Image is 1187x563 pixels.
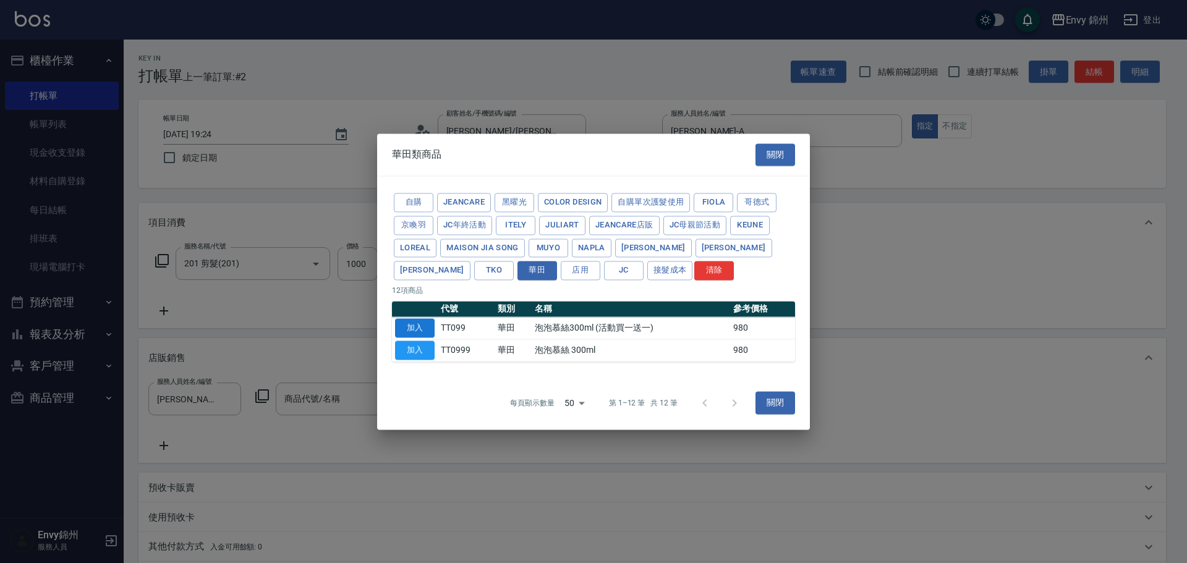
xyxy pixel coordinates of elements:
button: [PERSON_NAME] [394,261,470,281]
button: 華田 [517,261,557,281]
button: JeanCare店販 [589,216,660,235]
button: 接髮成本 [647,261,693,281]
button: JuliArt [539,216,585,235]
button: TKO [474,261,514,281]
button: [PERSON_NAME] [615,239,692,258]
p: 12 項商品 [392,285,795,296]
button: ITELY [496,216,535,235]
button: [PERSON_NAME] [696,239,772,258]
td: 980 [730,339,795,362]
button: 加入 [395,318,435,337]
p: 每頁顯示數量 [510,397,555,408]
button: 哥德式 [737,193,776,212]
p: 第 1–12 筆 共 12 筆 [609,397,678,408]
th: 類別 [495,301,532,317]
button: Napla [572,239,611,258]
button: 京喚羽 [394,216,433,235]
button: Fiola [694,193,733,212]
button: MUYO [529,239,568,258]
th: 名稱 [532,301,730,317]
td: TT099 [438,317,495,339]
td: 華田 [495,317,532,339]
td: 980 [730,317,795,339]
button: KEUNE [730,216,770,235]
button: JC母親節活動 [663,216,727,235]
button: Maison Jia Song [440,239,525,258]
button: 店用 [561,261,600,281]
th: 代號 [438,301,495,317]
button: 關閉 [755,392,795,415]
button: JC [604,261,644,281]
span: 華田類商品 [392,148,441,161]
td: TT0999 [438,339,495,362]
button: 清除 [694,261,734,281]
button: JC年終活動 [437,216,492,235]
button: 加入 [395,341,435,360]
button: 自購 [394,193,433,212]
th: 參考價格 [730,301,795,317]
button: 黑曜光 [495,193,534,212]
td: 華田 [495,339,532,362]
button: Loreal [394,239,436,258]
button: JeanCare [437,193,491,212]
td: 泡泡慕絲300ml (活動買一送一) [532,317,730,339]
button: 關閉 [755,143,795,166]
button: 自購單次護髮使用 [611,193,690,212]
button: color design [538,193,608,212]
div: 50 [559,386,589,420]
td: 泡泡慕絲 300ml [532,339,730,362]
